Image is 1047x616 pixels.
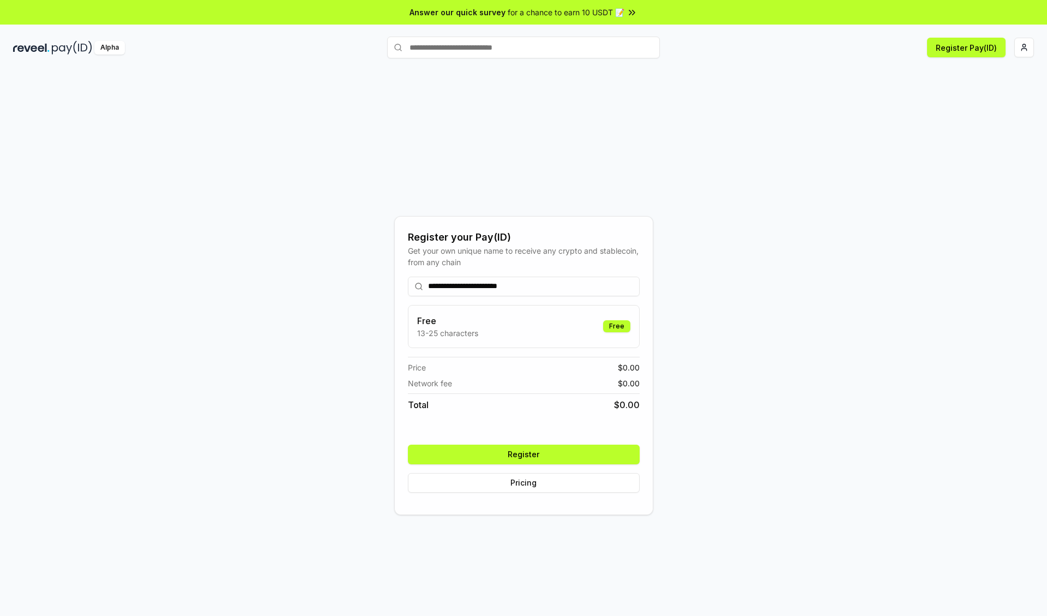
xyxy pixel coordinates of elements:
[408,245,640,268] div: Get your own unique name to receive any crypto and stablecoin, from any chain
[408,362,426,373] span: Price
[408,473,640,493] button: Pricing
[614,398,640,411] span: $ 0.00
[408,378,452,389] span: Network fee
[417,314,478,327] h3: Free
[508,7,624,18] span: for a chance to earn 10 USDT 📝
[603,320,630,332] div: Free
[927,38,1006,57] button: Register Pay(ID)
[618,362,640,373] span: $ 0.00
[408,445,640,464] button: Register
[618,378,640,389] span: $ 0.00
[417,327,478,339] p: 13-25 characters
[94,41,125,55] div: Alpha
[52,41,92,55] img: pay_id
[410,7,506,18] span: Answer our quick survey
[408,230,640,245] div: Register your Pay(ID)
[408,398,429,411] span: Total
[13,41,50,55] img: reveel_dark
